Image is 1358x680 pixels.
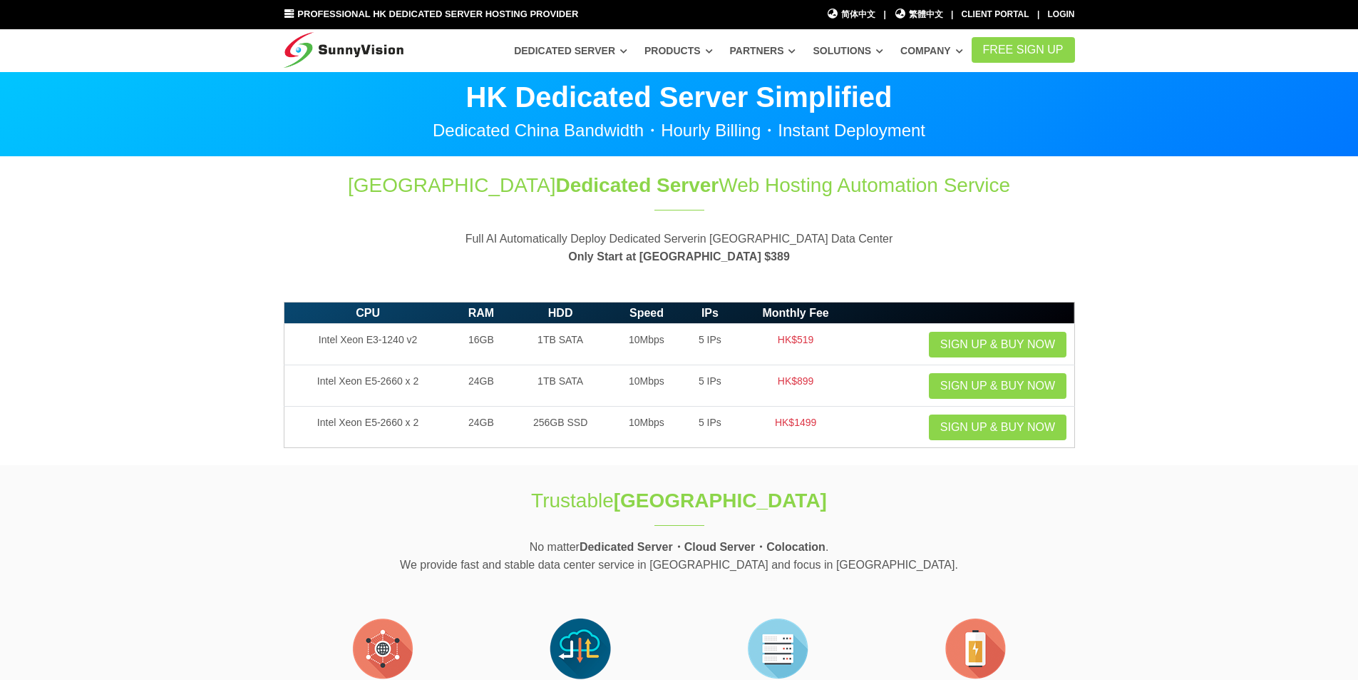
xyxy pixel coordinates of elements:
td: HK$1499 [737,407,854,448]
strong: Only Start at [GEOGRAPHIC_DATA] $389 [568,250,790,263]
li: | [951,8,953,21]
td: Intel Xeon E5-2660 x 2 [284,407,452,448]
a: Partners [730,38,796,64]
th: Speed [610,302,683,324]
a: FREE Sign Up [972,37,1075,63]
li: | [1037,8,1039,21]
th: CPU [284,302,452,324]
a: 繁體中文 [894,8,943,21]
p: Full AI Automatically Deploy Dedicated Serverin [GEOGRAPHIC_DATA] Data Center [284,230,1075,266]
td: 1TB SATA [510,365,610,407]
a: Sign up & Buy Now [929,332,1066,357]
a: Login [1048,9,1075,19]
th: Monthly Fee [737,302,854,324]
h1: [GEOGRAPHIC_DATA] Web Hosting Automation Service [284,171,1075,199]
a: Products [644,38,713,64]
th: HDD [510,302,610,324]
th: IPs [683,302,737,324]
a: Client Portal [962,9,1029,19]
td: 10Mbps [610,407,683,448]
td: HK$519 [737,324,854,365]
p: HK Dedicated Server Simplified [284,83,1075,111]
td: 24GB [452,407,511,448]
strong: Dedicated Server・Cloud Server・Colocation [580,541,825,553]
td: 10Mbps [610,324,683,365]
a: Sign up & Buy Now [929,415,1066,440]
a: Solutions [813,38,883,64]
a: Sign up & Buy Now [929,373,1066,399]
td: Intel Xeon E3-1240 v2 [284,324,452,365]
p: No matter . We provide fast and stable data center service in [GEOGRAPHIC_DATA] and focus in [GEO... [284,538,1075,574]
td: Intel Xeon E5-2660 x 2 [284,365,452,407]
th: RAM [452,302,511,324]
td: 5 IPs [683,365,737,407]
p: Dedicated China Bandwidth・Hourly Billing・Instant Deployment [284,122,1075,139]
strong: [GEOGRAPHIC_DATA] [614,489,827,512]
h1: Trustable [442,487,917,514]
a: Dedicated Server [514,38,627,64]
a: 简体中文 [827,8,876,21]
span: Dedicated Server [555,174,719,196]
td: 16GB [452,324,511,365]
td: 5 IPs [683,324,737,365]
td: 10Mbps [610,365,683,407]
td: 5 IPs [683,407,737,448]
td: HK$899 [737,365,854,407]
span: Professional HK Dedicated Server Hosting Provider [297,9,578,19]
td: 1TB SATA [510,324,610,365]
td: 256GB SSD [510,407,610,448]
td: 24GB [452,365,511,407]
li: | [883,8,885,21]
a: Company [900,38,963,64]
